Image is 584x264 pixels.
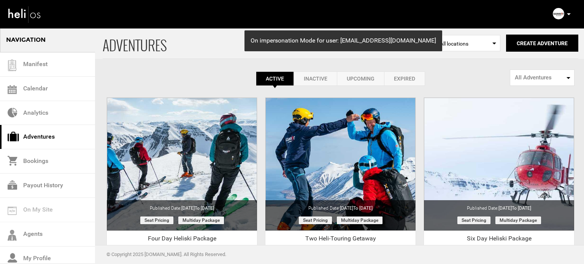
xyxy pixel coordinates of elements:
div: Published Date: [265,200,416,212]
span: to [DATE] [195,206,214,211]
div: Published Date: [424,200,574,212]
div: Four Day Heliski Package [107,234,257,246]
button: Create Adventure [506,35,578,52]
a: Inactive [294,71,337,86]
span: Multiday package [337,217,382,224]
span: Seat Pricing [140,217,173,224]
a: Expired [384,71,425,86]
span: to [DATE] [512,206,531,211]
a: Active [256,71,294,86]
div: Two Heli-Touring Getaway [265,234,416,246]
span: [DATE] [340,206,373,211]
div: Six Day Heliski Package [424,234,574,246]
span: ADVENTURES [103,28,436,58]
span: Seat Pricing [299,217,332,224]
a: Upcoming [337,71,384,86]
span: Seat Pricing [457,217,490,224]
img: calendar.svg [8,85,17,94]
span: All Adventures [515,74,565,82]
span: Select box activate [436,35,500,51]
span: [DATE] [181,206,214,211]
div: On impersonation Mode for user: [EMAIL_ADDRESS][DOMAIN_NAME] [244,30,442,51]
img: c246542776d0ab9f9b6d1df06deb8c5f.png [553,8,564,19]
img: heli-logo [8,4,42,24]
img: on_my_site.svg [8,207,17,215]
span: All locations [440,40,496,47]
span: to [DATE] [353,206,373,211]
img: guest-list.svg [6,60,18,71]
span: [DATE] [498,206,531,211]
span: Multiday package [178,217,224,224]
img: agents-icon.svg [8,230,17,241]
span: Multiday package [495,217,541,224]
div: Published Date: [107,200,257,212]
button: All Adventures [510,70,574,86]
